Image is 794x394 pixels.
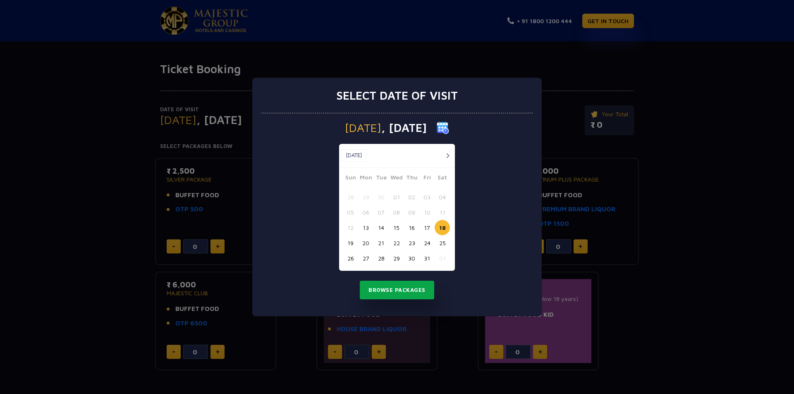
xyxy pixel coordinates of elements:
[343,173,358,184] span: Sun
[419,220,435,235] button: 17
[358,189,373,205] button: 29
[404,189,419,205] button: 02
[419,205,435,220] button: 10
[373,220,389,235] button: 14
[404,220,419,235] button: 16
[419,235,435,251] button: 24
[404,235,419,251] button: 23
[373,173,389,184] span: Tue
[343,189,358,205] button: 28
[358,235,373,251] button: 20
[419,189,435,205] button: 03
[373,251,389,266] button: 28
[343,235,358,251] button: 19
[404,173,419,184] span: Thu
[419,173,435,184] span: Fri
[358,205,373,220] button: 06
[373,205,389,220] button: 07
[358,220,373,235] button: 13
[435,220,450,235] button: 18
[345,122,381,134] span: [DATE]
[389,189,404,205] button: 01
[404,251,419,266] button: 30
[360,281,434,300] button: Browse Packages
[389,235,404,251] button: 22
[389,220,404,235] button: 15
[389,173,404,184] span: Wed
[343,251,358,266] button: 26
[381,122,427,134] span: , [DATE]
[358,173,373,184] span: Mon
[389,205,404,220] button: 08
[373,235,389,251] button: 21
[358,251,373,266] button: 27
[373,189,389,205] button: 30
[435,189,450,205] button: 04
[435,251,450,266] button: 01
[336,88,458,103] h3: Select date of visit
[437,122,449,134] img: calender icon
[435,205,450,220] button: 11
[404,205,419,220] button: 09
[419,251,435,266] button: 31
[435,173,450,184] span: Sat
[389,251,404,266] button: 29
[343,220,358,235] button: 12
[435,235,450,251] button: 25
[343,205,358,220] button: 05
[341,149,366,162] button: [DATE]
